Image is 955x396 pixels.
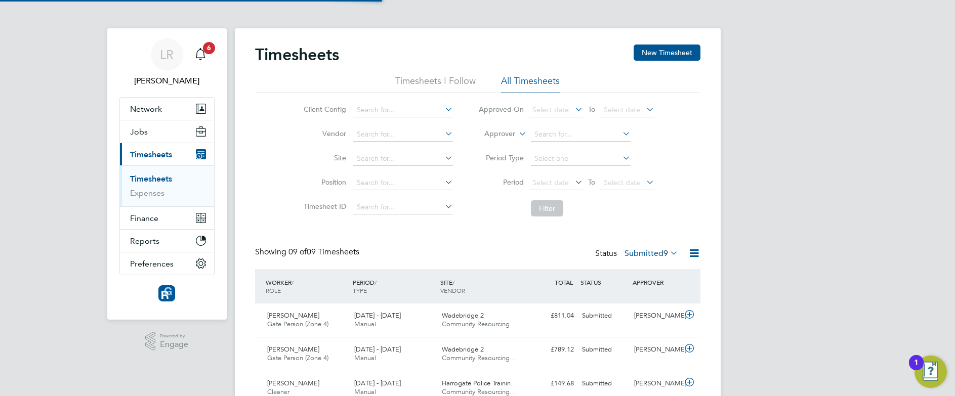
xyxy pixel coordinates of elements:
[119,75,215,87] span: Leanne Rayner
[255,45,339,65] h2: Timesheets
[604,178,640,187] span: Select date
[442,379,517,387] span: Harrogate Police Trainin…
[120,230,214,252] button: Reports
[525,307,578,324] div: £811.04
[203,42,215,54] span: 6
[292,278,294,286] span: /
[531,200,563,216] button: Filter
[267,345,319,354] span: [PERSON_NAME]
[525,375,578,392] div: £149.68
[119,38,215,87] a: LR[PERSON_NAME]
[634,45,700,61] button: New Timesheet
[630,307,683,324] div: [PERSON_NAME]
[130,104,162,114] span: Network
[267,354,328,362] span: Gate Person (Zone 4)
[190,38,211,71] a: 6
[585,175,598,189] span: To
[130,174,172,184] a: Timesheets
[452,278,454,286] span: /
[354,311,401,320] span: [DATE] - [DATE]
[585,103,598,116] span: To
[353,127,453,142] input: Search for...
[130,188,164,198] a: Expenses
[130,259,174,269] span: Preferences
[107,28,227,320] nav: Main navigation
[354,345,401,354] span: [DATE] - [DATE]
[914,363,919,376] div: 1
[501,75,560,93] li: All Timesheets
[354,387,376,396] span: Manual
[130,150,172,159] span: Timesheets
[288,247,307,257] span: 09 of
[263,273,351,299] div: WORKER
[301,129,346,138] label: Vendor
[354,320,376,328] span: Manual
[301,153,346,162] label: Site
[354,379,401,387] span: [DATE] - [DATE]
[442,387,516,396] span: Community Resourcing…
[120,252,214,275] button: Preferences
[266,286,281,294] span: ROLE
[630,341,683,358] div: [PERSON_NAME]
[130,127,148,137] span: Jobs
[478,178,524,187] label: Period
[525,341,578,358] div: £789.12
[288,247,359,257] span: 09 Timesheets
[442,311,484,320] span: Wadebridge 2
[267,320,328,328] span: Gate Person (Zone 4)
[442,345,484,354] span: Wadebridge 2
[578,273,631,291] div: STATUS
[353,152,453,166] input: Search for...
[595,247,680,261] div: Status
[625,248,678,258] label: Submitted
[532,105,569,114] span: Select date
[630,375,683,392] div: [PERSON_NAME]
[120,207,214,229] button: Finance
[120,143,214,165] button: Timesheets
[555,278,573,286] span: TOTAL
[120,165,214,206] div: Timesheets
[440,286,465,294] span: VENDOR
[160,332,188,340] span: Powered by
[301,105,346,114] label: Client Config
[353,176,453,190] input: Search for...
[478,105,524,114] label: Approved On
[255,247,361,257] div: Showing
[353,286,367,294] span: TYPE
[120,120,214,143] button: Jobs
[130,236,159,246] span: Reports
[531,127,631,142] input: Search for...
[375,278,377,286] span: /
[119,285,215,301] a: Go to home page
[604,105,640,114] span: Select date
[267,311,319,320] span: [PERSON_NAME]
[145,332,188,351] a: Powered byEngage
[350,273,438,299] div: PERIOD
[442,320,516,328] span: Community Resourcing…
[301,202,346,211] label: Timesheet ID
[442,354,516,362] span: Community Resourcing…
[160,340,188,349] span: Engage
[353,103,453,117] input: Search for...
[354,354,376,362] span: Manual
[267,387,289,396] span: Cleaner
[578,307,631,324] div: Submitted
[267,379,319,387] span: [PERSON_NAME]
[353,200,453,214] input: Search for...
[160,48,174,61] span: LR
[130,213,158,223] span: Finance
[531,152,631,166] input: Select one
[470,129,515,139] label: Approver
[663,248,668,258] span: 9
[578,375,631,392] div: Submitted
[630,273,683,291] div: APPROVER
[158,285,175,301] img: resourcinggroup-logo-retina.png
[478,153,524,162] label: Period Type
[395,75,476,93] li: Timesheets I Follow
[915,356,947,388] button: Open Resource Center, 1 new notification
[301,178,346,187] label: Position
[120,98,214,120] button: Network
[532,178,569,187] span: Select date
[438,273,525,299] div: SITE
[578,341,631,358] div: Submitted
